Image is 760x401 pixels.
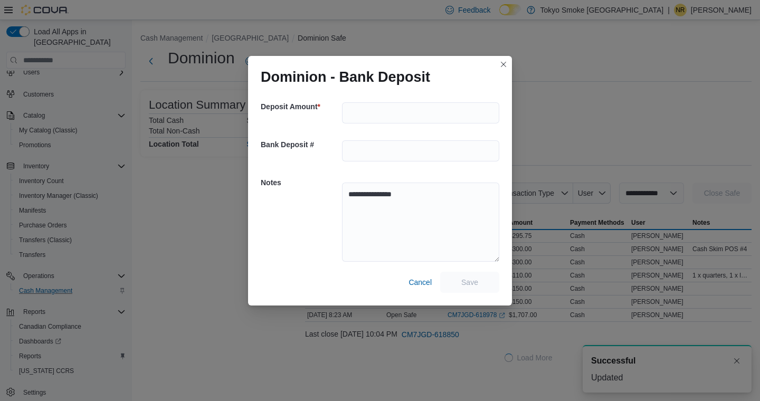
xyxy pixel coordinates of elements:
h5: Notes [261,172,340,193]
h5: Deposit Amount [261,96,340,117]
span: Save [461,277,478,288]
h1: Dominion - Bank Deposit [261,69,430,85]
span: Cancel [408,277,432,288]
h5: Bank Deposit # [261,134,340,155]
button: Save [440,272,499,293]
button: Cancel [404,272,436,293]
button: Closes this modal window [497,58,510,71]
